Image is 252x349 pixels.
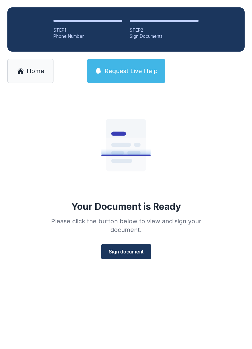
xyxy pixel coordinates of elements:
span: Home [27,67,44,75]
span: Request Live Help [104,67,158,75]
span: Sign document [109,248,144,255]
div: STEP 1 [53,27,122,33]
div: Your Document is Ready [71,201,181,212]
div: Please click the button below to view and sign your document. [37,217,215,234]
div: STEP 2 [130,27,199,33]
div: Phone Number [53,33,122,39]
div: Sign Documents [130,33,199,39]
